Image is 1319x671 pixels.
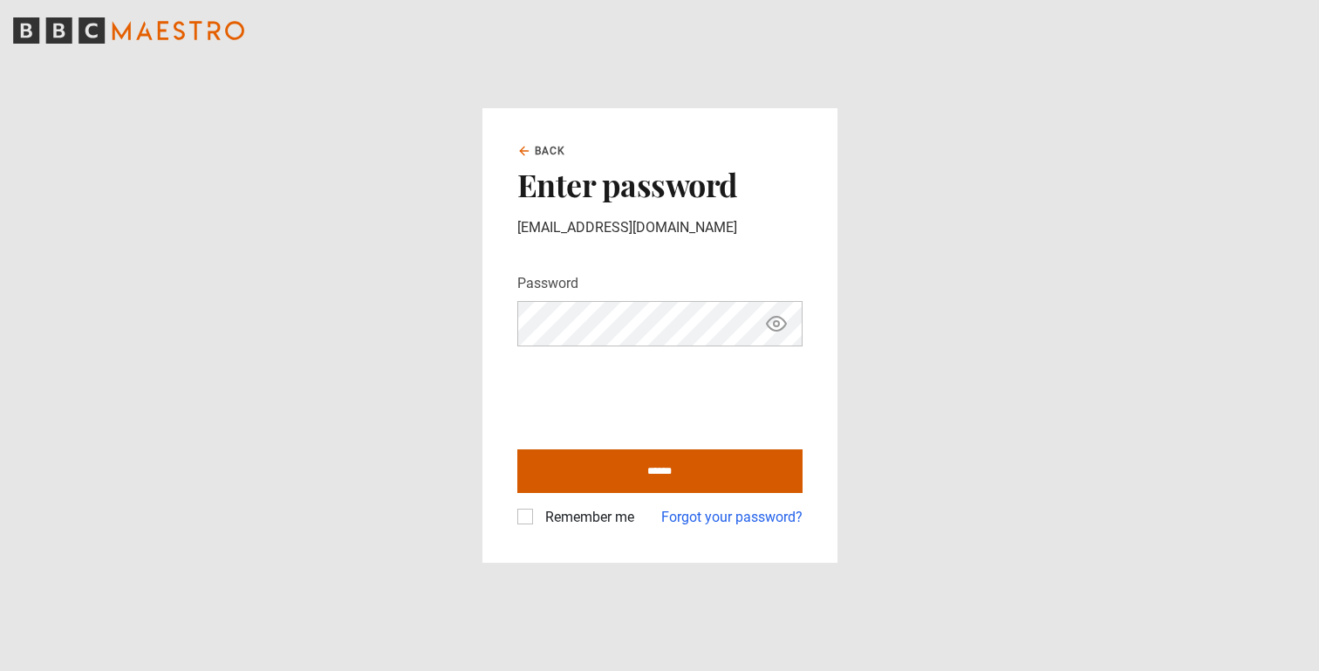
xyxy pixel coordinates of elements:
iframe: reCAPTCHA [517,360,783,428]
label: Password [517,273,578,294]
span: Back [535,143,566,159]
p: [EMAIL_ADDRESS][DOMAIN_NAME] [517,217,803,238]
a: Forgot your password? [661,507,803,528]
a: Back [517,143,566,159]
svg: BBC Maestro [13,17,244,44]
h2: Enter password [517,166,803,202]
button: Show password [762,309,791,339]
label: Remember me [538,507,634,528]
